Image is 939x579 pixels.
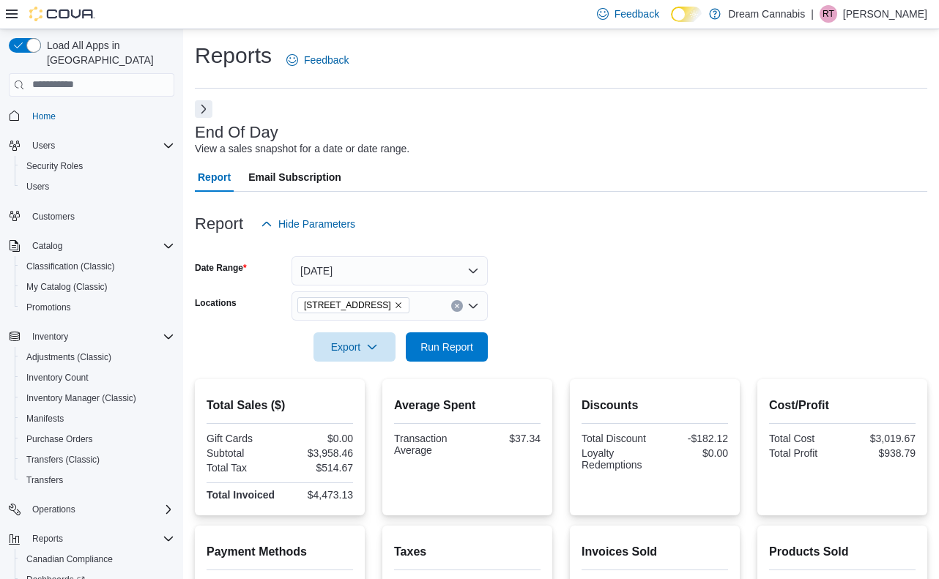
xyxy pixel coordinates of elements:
span: Home [32,111,56,122]
button: Inventory [26,328,74,345]
div: Total Discount [582,433,652,444]
div: Subtotal [207,447,277,459]
span: Classification (Classic) [26,261,115,272]
button: Users [26,137,61,154]
img: Cova [29,7,95,21]
h2: Products Sold [769,543,916,561]
div: $3,019.67 [845,433,916,444]
span: Inventory Manager (Classic) [21,389,174,407]
button: Hide Parameters [255,209,361,239]
span: Inventory [32,331,68,343]
div: Total Cost [769,433,839,444]
h3: End Of Day [195,124,278,141]
span: Feedback [615,7,659,21]
button: Operations [26,501,81,518]
div: $0.00 [283,433,353,444]
a: Users [21,178,55,195]
button: [DATE] [292,256,488,285]
a: Adjustments (Classic) [21,348,117,366]
div: $3,958.46 [283,447,353,459]
span: Operations [32,504,75,515]
button: Home [3,105,180,127]
div: $0.00 [658,447,728,459]
span: Transfers [26,474,63,486]
p: [PERSON_NAME] [843,5,927,23]
button: Transfers [15,470,180,490]
button: Manifests [15,408,180,429]
span: Inventory Count [21,369,174,386]
h2: Payment Methods [207,543,353,561]
button: Inventory Manager (Classic) [15,388,180,408]
a: Home [26,108,62,125]
button: Purchase Orders [15,429,180,449]
button: Promotions [15,297,180,318]
div: View a sales snapshot for a date or date range. [195,141,409,157]
button: My Catalog (Classic) [15,277,180,297]
span: 290 King St W [297,297,409,313]
span: Transfers (Classic) [26,454,100,466]
a: Purchase Orders [21,430,99,448]
div: Transaction Average [394,433,464,456]
span: Classification (Classic) [21,258,174,275]
h2: Discounts [582,397,728,414]
button: Customers [3,206,180,227]
span: Operations [26,501,174,518]
span: Catalog [26,237,174,255]
button: Security Roles [15,156,180,176]
span: Customers [26,207,174,225]
span: Security Roles [26,160,83,172]
div: Total Tax [207,462,277,474]
div: Loyalty Redemptions [582,447,652,471]
span: Home [26,107,174,125]
a: Feedback [281,45,355,75]
button: Clear input [451,300,463,312]
span: [STREET_ADDRESS] [304,298,391,313]
span: Users [21,178,174,195]
span: Catalog [32,240,62,252]
h2: Taxes [394,543,541,561]
span: Adjustments (Classic) [26,351,111,363]
button: Operations [3,499,180,520]
p: | [811,5,814,23]
button: Inventory Count [15,367,180,388]
span: Users [32,140,55,152]
span: Transfers (Classic) [21,451,174,468]
span: Export [322,332,387,362]
p: Dream Cannabis [728,5,805,23]
span: Reports [26,530,174,548]
h2: Average Spent [394,397,541,414]
span: Inventory Count [26,372,89,384]
a: Inventory Count [21,369,94,386]
div: Robert Taylor [820,5,837,23]
button: Remove 290 King St W from selection in this group [394,301,403,310]
button: Inventory [3,326,180,347]
span: Customers [32,211,75,223]
div: -$182.12 [658,433,728,444]
a: Inventory Manager (Classic) [21,389,142,407]
label: Locations [195,297,237,309]
input: Dark Mode [671,7,702,22]
a: Promotions [21,299,77,316]
button: Users [15,176,180,197]
div: $37.34 [470,433,541,444]
span: RT [823,5,834,23]
span: Hide Parameters [278,217,355,231]
a: Customers [26,208,81,225]
span: My Catalog (Classic) [26,281,108,293]
a: Manifests [21,410,70,427]
span: Inventory Manager (Classic) [26,392,136,404]
div: Gift Cards [207,433,277,444]
span: Reports [32,533,63,545]
button: Adjustments (Classic) [15,347,180,367]
button: Reports [3,528,180,549]
span: Load All Apps in [GEOGRAPHIC_DATA] [41,38,174,67]
span: Run Report [420,340,473,354]
button: Open list of options [467,300,479,312]
a: Canadian Compliance [21,550,119,568]
button: Users [3,135,180,156]
div: Total Profit [769,447,839,459]
a: Transfers [21,471,69,489]
span: My Catalog (Classic) [21,278,174,296]
span: Inventory [26,328,174,345]
div: $4,473.13 [283,489,353,501]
